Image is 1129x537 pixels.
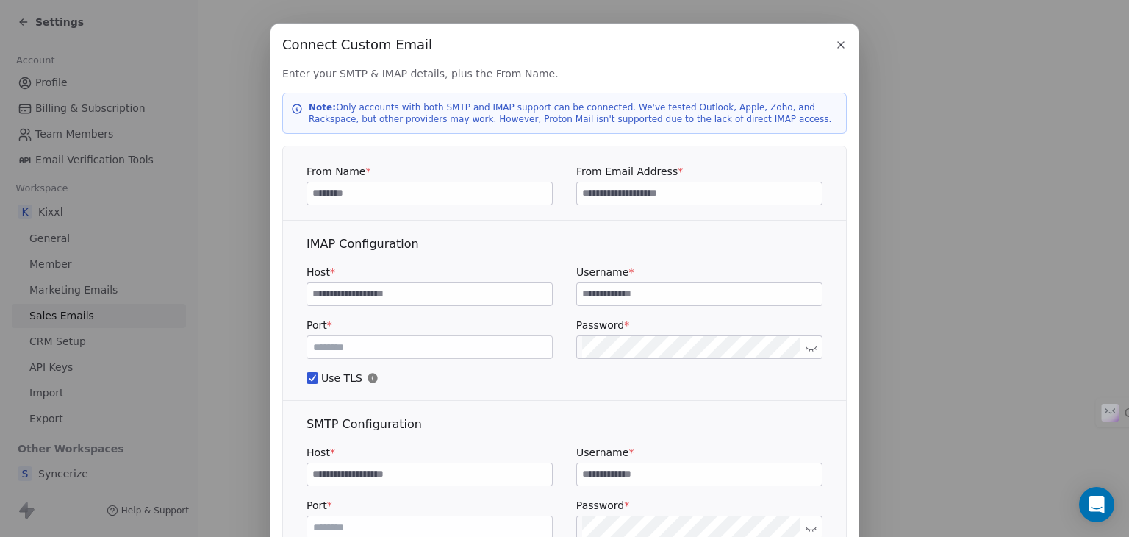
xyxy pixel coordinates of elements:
[309,102,336,113] strong: Note:
[307,445,553,460] label: Host
[576,498,822,513] label: Password
[309,102,838,125] p: Only accounts with both SMTP and IMAP support can be connected. We've tested Outlook, Apple, Zoho...
[576,164,822,179] label: From Email Address
[307,416,822,433] div: SMTP Configuration
[282,66,847,81] span: Enter your SMTP & IMAP details, plus the From Name.
[307,235,822,253] div: IMAP Configuration
[307,318,553,332] label: Port
[307,498,553,513] label: Port
[282,35,432,54] span: Connect Custom Email
[307,265,553,280] label: Host
[307,371,822,385] span: Use TLS
[576,265,822,280] label: Username
[307,371,318,385] button: Use TLS
[576,445,822,460] label: Username
[307,164,553,179] label: From Name
[576,318,822,332] label: Password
